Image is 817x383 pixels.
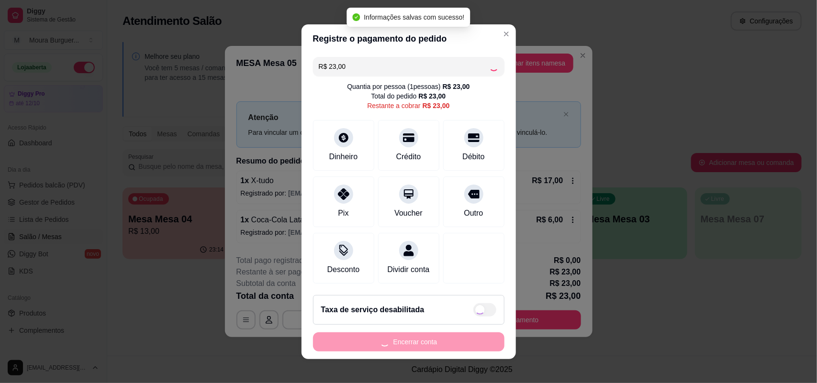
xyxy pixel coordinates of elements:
div: Pix [338,208,348,219]
div: Total do pedido [371,91,446,101]
button: Close [499,26,514,42]
div: Desconto [327,264,360,275]
div: Dinheiro [329,151,358,163]
div: Restante a cobrar [367,101,449,110]
span: Informações salvas com sucesso! [364,13,464,21]
div: R$ 23,00 [443,82,470,91]
div: Voucher [394,208,423,219]
div: Crédito [396,151,421,163]
div: Débito [462,151,484,163]
input: Ex.: hambúrguer de cordeiro [319,57,489,76]
header: Registre o pagamento do pedido [302,24,516,53]
div: Quantia por pessoa ( 1 pessoas) [347,82,470,91]
div: R$ 23,00 [419,91,446,101]
div: Loading [489,62,499,71]
span: check-circle [352,13,360,21]
h2: Taxa de serviço desabilitada [321,304,425,316]
div: R$ 23,00 [423,101,450,110]
div: Outro [464,208,483,219]
div: Dividir conta [387,264,429,275]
